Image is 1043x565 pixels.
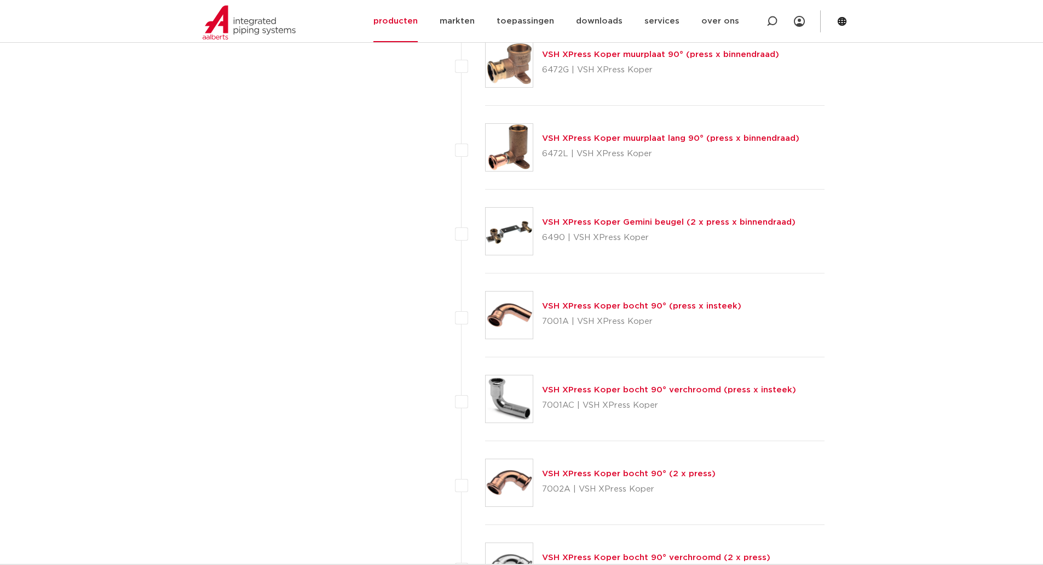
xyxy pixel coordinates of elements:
[486,459,533,506] img: Thumbnail for VSH XPress Koper bocht 90° (2 x press)
[542,50,779,59] a: VSH XPress Koper muurplaat 90° (press x binnendraad)
[542,481,716,498] p: 7002A | VSH XPress Koper
[542,397,796,414] p: 7001AC | VSH XPress Koper
[542,134,799,142] a: VSH XPress Koper muurplaat lang 90° (press x binnendraad)
[486,375,533,423] img: Thumbnail for VSH XPress Koper bocht 90° verchroomd (press x insteek)
[542,61,779,79] p: 6472G | VSH XPress Koper
[486,208,533,255] img: Thumbnail for VSH XPress Koper Gemini beugel (2 x press x binnendraad)
[542,229,796,247] p: 6490 | VSH XPress Koper
[542,386,796,394] a: VSH XPress Koper bocht 90° verchroomd (press x insteek)
[542,302,741,310] a: VSH XPress Koper bocht 90° (press x insteek)
[486,40,533,87] img: Thumbnail for VSH XPress Koper muurplaat 90° (press x binnendraad)
[542,218,796,226] a: VSH XPress Koper Gemini beugel (2 x press x binnendraad)
[486,124,533,171] img: Thumbnail for VSH XPress Koper muurplaat lang 90° (press x binnendraad)
[542,313,741,330] p: 7001A | VSH XPress Koper
[486,292,533,339] img: Thumbnail for VSH XPress Koper bocht 90° (press x insteek)
[542,470,716,478] a: VSH XPress Koper bocht 90° (2 x press)
[794,9,805,33] div: my IPS
[542,145,799,163] p: 6472L | VSH XPress Koper
[542,553,770,562] a: VSH XPress Koper bocht 90° verchroomd (2 x press)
